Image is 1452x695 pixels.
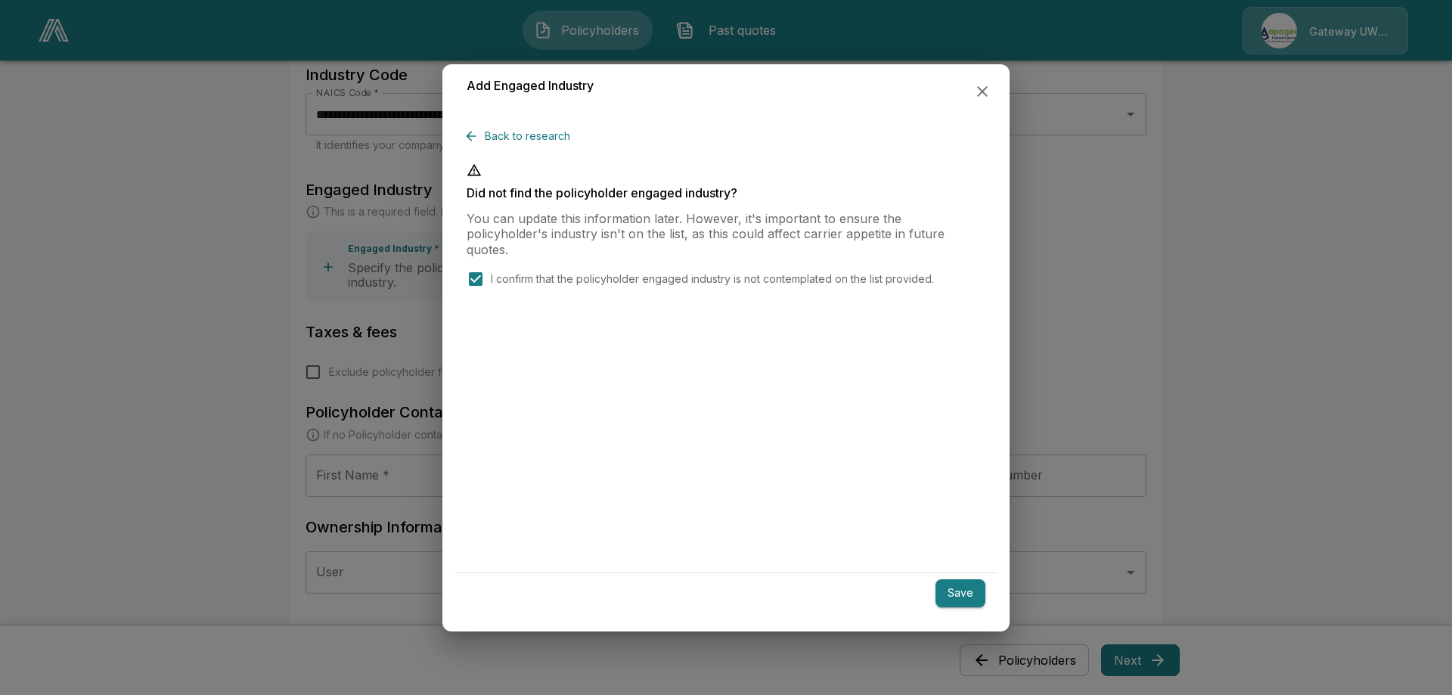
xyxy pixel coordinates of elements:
button: Back to research [467,123,576,150]
button: Save [935,579,985,607]
p: I confirm that the policyholder engaged industry is not contemplated on the list provided. [491,271,934,287]
h6: Add Engaged Industry [467,76,594,96]
p: Did not find the policyholder engaged industry? [467,187,985,199]
p: You can update this information later. However, it's important to ensure the policyholder's indus... [467,211,985,258]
